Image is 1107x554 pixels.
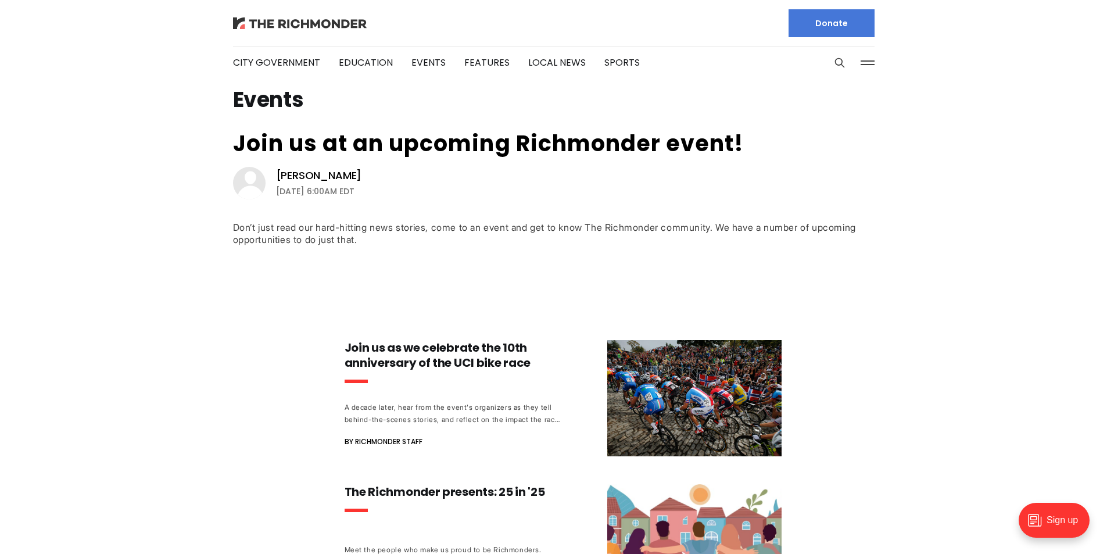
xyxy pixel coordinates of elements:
a: Education [339,56,393,69]
a: City Government [233,56,320,69]
h3: Join us as we celebrate the 10th anniversary of the UCI bike race [345,340,561,370]
h3: The Richmonder presents: 25 in '25 [345,484,561,499]
a: Sports [604,56,640,69]
time: [DATE] 6:00AM EDT [276,184,354,198]
a: Join us at an upcoming Richmonder event! [233,128,744,159]
h1: Events [233,91,875,109]
a: Features [464,56,510,69]
a: Local News [528,56,586,69]
div: Don’t just read our hard-hitting news stories, come to an event and get to know The Richmonder co... [233,221,875,246]
iframe: portal-trigger [1009,497,1107,554]
a: Donate [789,9,875,37]
span: By Richmonder Staff [345,435,422,449]
a: Events [411,56,446,69]
a: Join us as we celebrate the 10th anniversary of the UCI bike race A decade later, hear from the e... [345,340,782,456]
button: Search this site [831,54,848,72]
img: Join us as we celebrate the 10th anniversary of the UCI bike race [607,340,782,456]
img: The Richmonder [233,17,367,29]
a: [PERSON_NAME] [276,169,362,183]
div: A decade later, hear from the event's organizers as they tell behind-the-scenes stories, and refl... [345,401,561,426]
